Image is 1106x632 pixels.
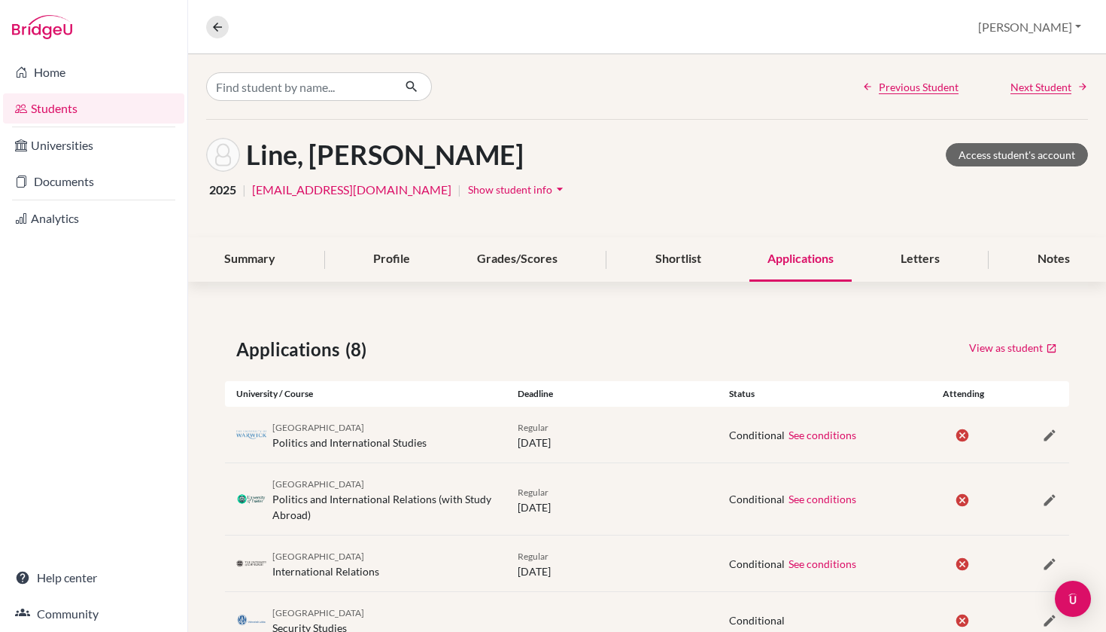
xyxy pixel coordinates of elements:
[246,139,524,171] h1: Line, [PERSON_NAME]
[457,181,461,199] span: |
[879,79,959,95] span: Previous Student
[252,181,451,199] a: [EMAIL_ADDRESS][DOMAIN_NAME]
[506,387,718,401] div: Deadline
[225,387,506,401] div: University / Course
[272,422,364,433] span: [GEOGRAPHIC_DATA]
[928,387,999,401] div: Attending
[729,429,785,441] span: Conditional
[729,493,785,505] span: Conditional
[355,237,428,282] div: Profile
[3,166,184,197] a: Documents
[3,130,184,160] a: Universities
[506,484,718,515] div: [DATE]
[345,336,372,363] span: (8)
[788,426,857,444] button: See conditions
[236,558,266,569] img: gb_e56_d3pj2c4f.png
[3,563,184,593] a: Help center
[749,237,852,282] div: Applications
[206,72,393,101] input: Find student by name...
[1010,79,1088,95] a: Next Student
[467,178,568,201] button: Show student infoarrow_drop_down
[272,419,427,450] div: Politics and International Studies
[236,336,345,363] span: Applications
[968,336,1058,359] a: View as student
[1019,237,1088,282] div: Notes
[729,614,785,627] span: Conditional
[459,237,576,282] div: Grades/Scores
[788,555,857,572] button: See conditions
[946,143,1088,166] a: Access student's account
[3,203,184,234] a: Analytics
[242,181,246,199] span: |
[506,419,718,450] div: [DATE]
[272,551,364,562] span: [GEOGRAPHIC_DATA]
[206,237,293,282] div: Summary
[862,79,959,95] a: Previous Student
[272,478,364,490] span: [GEOGRAPHIC_DATA]
[3,599,184,629] a: Community
[272,548,379,579] div: International Relations
[1055,581,1091,617] div: Open Intercom Messenger
[3,57,184,87] a: Home
[729,557,785,570] span: Conditional
[12,15,72,39] img: Bridge-U
[788,490,857,508] button: See conditions
[272,475,495,523] div: Politics and International Relations (with Study Abroad)
[552,182,567,197] i: arrow_drop_down
[3,93,184,124] a: Students
[971,13,1088,41] button: [PERSON_NAME]
[518,551,548,562] span: Regular
[236,429,266,441] img: gb_w20_doo3zgzr.png
[468,183,552,196] span: Show student info
[637,237,719,282] div: Shortlist
[206,138,240,172] img: Benjamin Line's avatar
[518,487,548,498] span: Regular
[236,615,266,626] img: nl_lei_oonydk7g.png
[718,387,929,401] div: Status
[209,181,236,199] span: 2025
[506,548,718,579] div: [DATE]
[518,422,548,433] span: Regular
[1010,79,1071,95] span: Next Student
[883,237,958,282] div: Letters
[236,489,266,508] img: gb_e84_g00kct56.png
[272,607,364,618] span: [GEOGRAPHIC_DATA]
